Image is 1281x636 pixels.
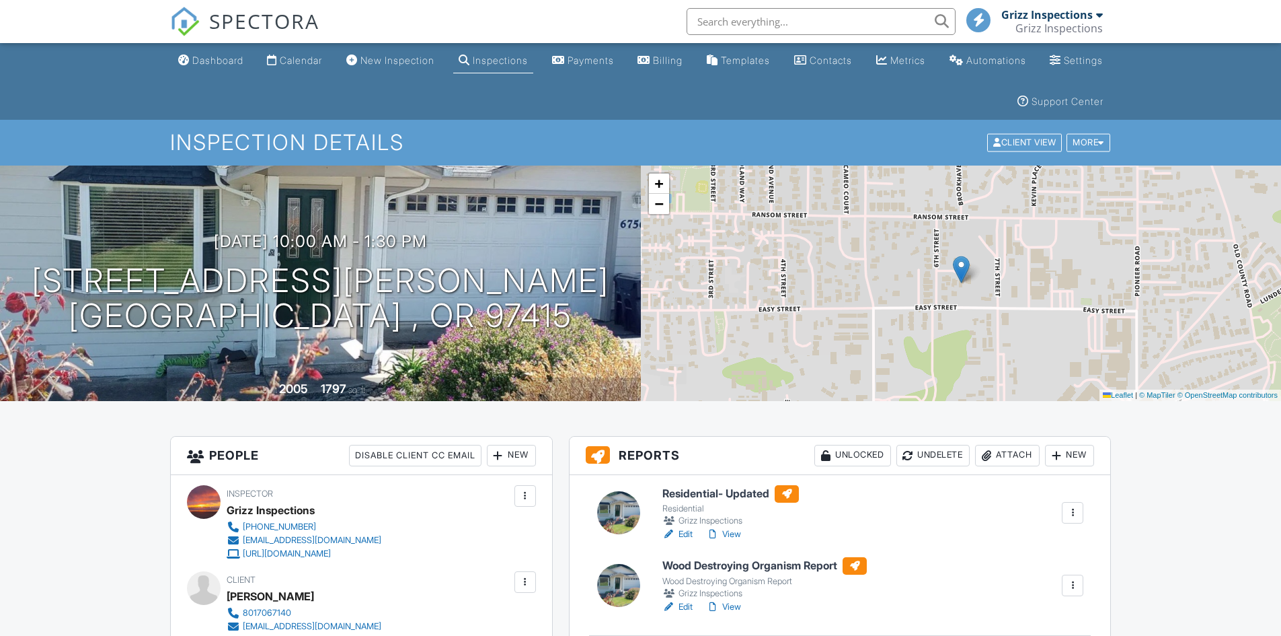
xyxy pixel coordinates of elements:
[987,134,1062,152] div: Client View
[170,18,319,46] a: SPECTORA
[227,547,381,561] a: [URL][DOMAIN_NAME]
[662,503,799,514] div: Residential
[227,489,273,499] span: Inspector
[227,620,381,633] a: [EMAIL_ADDRESS][DOMAIN_NAME]
[662,485,799,503] h6: Residential- Updated
[171,437,552,475] h3: People
[687,8,956,35] input: Search everything...
[966,55,1026,66] div: Automations
[170,131,1112,154] h1: Inspection Details
[662,514,799,528] div: Grizz Inspections
[473,55,528,66] div: Inspections
[662,576,867,587] div: Wood Destroying Organism Report
[1103,391,1133,399] a: Leaflet
[192,55,243,66] div: Dashboard
[243,621,381,632] div: [EMAIL_ADDRESS][DOMAIN_NAME]
[662,600,693,614] a: Edit
[227,534,381,547] a: [EMAIL_ADDRESS][DOMAIN_NAME]
[568,55,614,66] div: Payments
[243,535,381,546] div: [EMAIL_ADDRESS][DOMAIN_NAME]
[975,445,1040,466] div: Attach
[547,48,619,73] a: Payments
[570,437,1111,475] h3: Reports
[721,55,770,66] div: Templates
[810,55,852,66] div: Contacts
[1064,55,1103,66] div: Settings
[173,48,249,73] a: Dashboard
[649,174,669,194] a: Zoom in
[1015,22,1103,35] div: Grizz Inspections
[341,48,440,73] a: New Inspection
[944,48,1032,73] a: Automations (Basic)
[209,7,319,35] span: SPECTORA
[706,528,741,541] a: View
[227,606,381,620] a: 8017067140
[654,195,663,212] span: −
[349,445,481,466] div: Disable Client CC Email
[321,382,346,396] div: 1797
[953,256,970,283] img: Marker
[453,48,533,73] a: Inspections
[348,385,367,395] span: sq. ft.
[649,194,669,214] a: Zoom out
[896,445,970,466] div: Undelete
[1066,134,1110,152] div: More
[662,557,867,600] a: Wood Destroying Organism Report Wood Destroying Organism Report Grizz Inspections
[662,528,693,541] a: Edit
[227,520,381,534] a: [PHONE_NUMBER]
[662,557,867,575] h6: Wood Destroying Organism Report
[871,48,931,73] a: Metrics
[654,175,663,192] span: +
[227,586,314,606] div: [PERSON_NAME]
[243,522,316,532] div: [PHONE_NUMBER]
[662,587,867,600] div: Grizz Inspections
[32,263,609,334] h1: [STREET_ADDRESS][PERSON_NAME] [GEOGRAPHIC_DATA] , OR 97415
[1012,90,1109,114] a: Support Center
[1139,391,1175,399] a: © MapTiler
[262,48,327,73] a: Calendar
[1177,391,1278,399] a: © OpenStreetMap contributors
[789,48,857,73] a: Contacts
[814,445,891,466] div: Unlocked
[1045,445,1094,466] div: New
[243,549,331,559] div: [URL][DOMAIN_NAME]
[262,385,277,395] span: Built
[706,600,741,614] a: View
[1032,96,1103,107] div: Support Center
[170,7,200,36] img: The Best Home Inspection Software - Spectora
[890,55,925,66] div: Metrics
[214,232,427,250] h3: [DATE] 10:00 am - 1:30 pm
[243,608,291,619] div: 8017067140
[487,445,536,466] div: New
[986,137,1065,147] a: Client View
[1001,8,1093,22] div: Grizz Inspections
[279,382,308,396] div: 2005
[280,55,322,66] div: Calendar
[662,485,799,528] a: Residential- Updated Residential Grizz Inspections
[653,55,683,66] div: Billing
[360,55,434,66] div: New Inspection
[227,500,315,520] div: Grizz Inspections
[1044,48,1108,73] a: Settings
[701,48,775,73] a: Templates
[227,575,256,585] span: Client
[1135,391,1137,399] span: |
[632,48,688,73] a: Billing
